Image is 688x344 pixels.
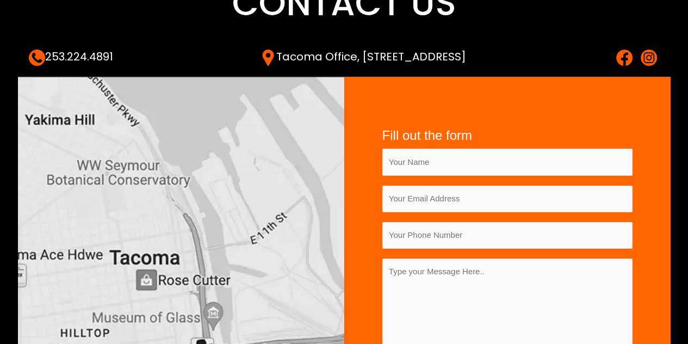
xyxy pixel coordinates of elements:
[29,49,113,64] a: 253.224.4891
[382,149,633,175] input: Your Name
[260,49,466,64] a: Tacoma Office, [STREET_ADDRESS]
[382,128,633,144] h4: Fill out the form
[382,222,633,249] input: Your Phone Number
